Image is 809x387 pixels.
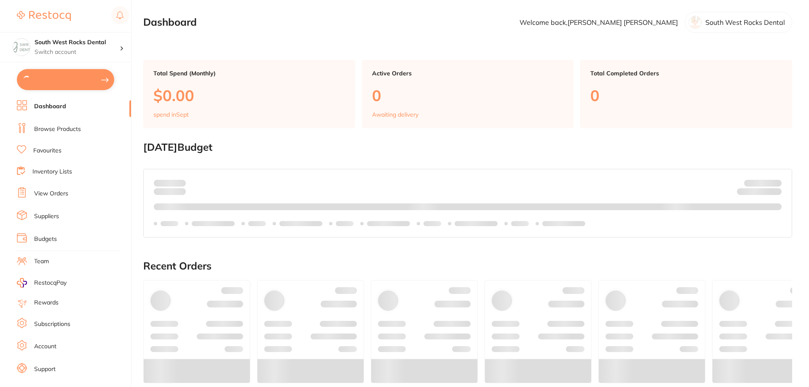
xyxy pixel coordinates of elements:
[455,220,498,227] p: Labels extended
[13,39,30,56] img: South West Rocks Dental
[34,235,57,243] a: Budgets
[153,87,345,104] p: $0.00
[143,16,197,28] h2: Dashboard
[34,279,67,287] span: RestocqPay
[279,220,322,227] p: Labels extended
[542,220,585,227] p: Labels extended
[17,6,71,26] a: Restocq Logo
[336,220,354,227] p: Labels
[17,11,71,21] img: Restocq Logo
[423,220,441,227] p: Labels
[34,299,59,307] a: Rewards
[511,220,529,227] p: Labels
[154,179,186,186] p: Spent:
[765,179,782,187] strong: $NaN
[580,60,792,128] a: Total Completed Orders0
[372,111,418,118] p: Awaiting delivery
[767,189,782,197] strong: $0.00
[590,70,782,77] p: Total Completed Orders
[153,111,189,118] p: spend in Sept
[34,189,68,198] a: View Orders
[35,48,120,56] p: Switch account
[17,278,67,288] a: RestocqPay
[248,220,266,227] p: Labels
[34,342,56,351] a: Account
[143,60,355,128] a: Total Spend (Monthly)$0.00spend inSept
[192,220,235,227] p: Labels extended
[705,19,785,26] p: South West Rocks Dental
[35,38,120,47] h4: South West Rocks Dental
[32,168,72,176] a: Inventory Lists
[737,187,782,197] p: Remaining:
[367,220,410,227] p: Labels extended
[161,220,178,227] p: Labels
[34,125,81,133] a: Browse Products
[34,320,70,328] a: Subscriptions
[153,70,345,77] p: Total Spend (Monthly)
[34,257,49,266] a: Team
[362,60,574,128] a: Active Orders0Awaiting delivery
[154,187,186,197] p: month
[143,141,792,153] h2: [DATE] Budget
[143,260,792,272] h2: Recent Orders
[34,212,59,221] a: Suppliers
[33,147,62,155] a: Favourites
[34,365,56,374] a: Support
[34,102,66,111] a: Dashboard
[520,19,678,26] p: Welcome back, [PERSON_NAME] [PERSON_NAME]
[372,87,564,104] p: 0
[17,278,27,288] img: RestocqPay
[744,179,782,186] p: Budget:
[590,87,782,104] p: 0
[372,70,564,77] p: Active Orders
[171,179,186,187] strong: $0.00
